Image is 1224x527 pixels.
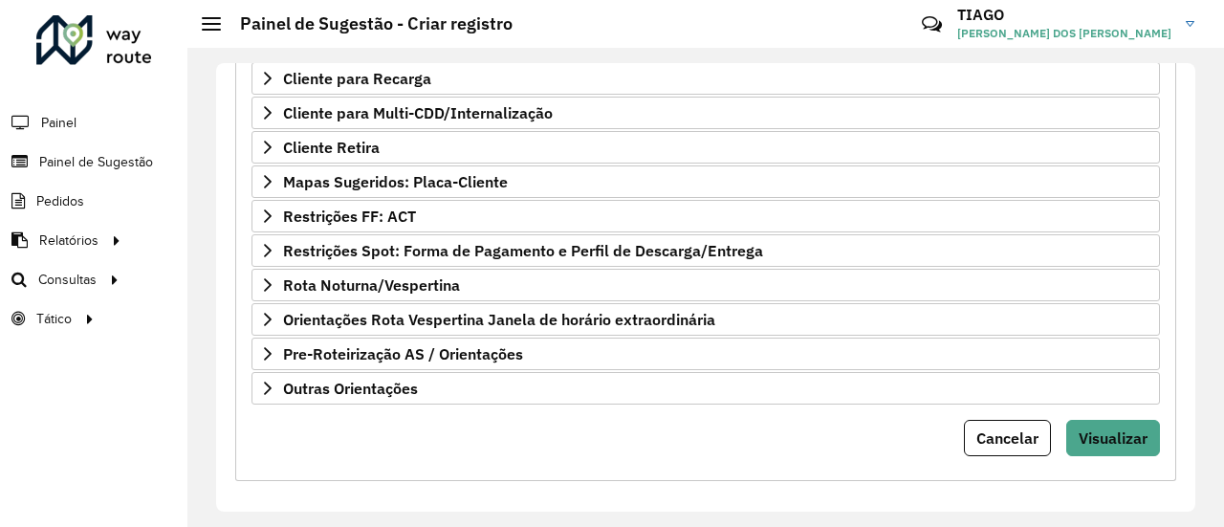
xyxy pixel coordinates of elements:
span: Restrições FF: ACT [283,209,416,224]
a: Cliente para Recarga [251,62,1160,95]
span: Visualizar [1079,428,1147,448]
a: Pre-Roteirização AS / Orientações [251,338,1160,370]
span: Cliente para Multi-CDD/Internalização [283,105,553,121]
span: Cliente para Recarga [283,71,431,86]
span: Cliente Retira [283,140,380,155]
a: Restrições Spot: Forma de Pagamento e Perfil de Descarga/Entrega [251,234,1160,267]
span: Consultas [38,270,97,290]
a: Mapas Sugeridos: Placa-Cliente [251,165,1160,198]
span: Orientações Rota Vespertina Janela de horário extraordinária [283,312,715,327]
span: Relatórios [39,231,98,251]
h3: TIAGO [957,6,1171,24]
a: Rota Noturna/Vespertina [251,269,1160,301]
span: Cancelar [976,428,1038,448]
span: Painel de Sugestão [39,152,153,172]
span: Outras Orientações [283,381,418,396]
a: Orientações Rota Vespertina Janela de horário extraordinária [251,303,1160,336]
button: Visualizar [1066,420,1160,456]
span: Mapas Sugeridos: Placa-Cliente [283,174,508,189]
button: Cancelar [964,420,1051,456]
span: Rota Noturna/Vespertina [283,277,460,293]
span: Painel [41,113,76,133]
span: Restrições Spot: Forma de Pagamento e Perfil de Descarga/Entrega [283,243,763,258]
span: [PERSON_NAME] DOS [PERSON_NAME] [957,25,1171,42]
a: Outras Orientações [251,372,1160,405]
span: Tático [36,309,72,329]
a: Restrições FF: ACT [251,200,1160,232]
span: Pedidos [36,191,84,211]
a: Cliente Retira [251,131,1160,164]
h2: Painel de Sugestão - Criar registro [221,13,513,34]
a: Contato Rápido [911,4,952,45]
span: Pre-Roteirização AS / Orientações [283,346,523,362]
a: Cliente para Multi-CDD/Internalização [251,97,1160,129]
